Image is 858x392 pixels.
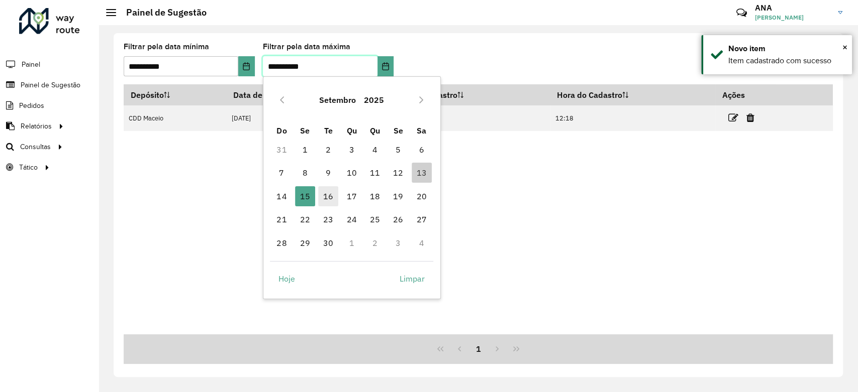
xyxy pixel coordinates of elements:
[410,185,433,208] td: 20
[270,161,293,184] td: 7
[270,208,293,231] td: 21
[21,80,80,90] span: Painel de Sugestão
[300,125,310,136] span: Se
[274,92,290,108] button: Previous Month
[19,162,38,173] span: Tático
[294,138,317,161] td: 1
[342,140,362,160] span: 3
[294,208,317,231] td: 22
[417,125,426,136] span: Sa
[227,84,386,105] th: Data de Vigência
[387,185,410,208] td: 19
[270,269,304,289] button: Hoje
[365,186,385,206] span: 18
[365,140,385,160] span: 4
[270,231,293,254] td: 28
[324,125,333,136] span: Te
[318,140,338,160] span: 2
[278,273,295,285] span: Hoje
[263,41,350,53] label: Filtrar pela data máxima
[294,185,317,208] td: 15
[391,269,433,289] button: Limpar
[271,233,292,253] span: 28
[550,105,715,131] td: 12:18
[317,231,340,254] td: 30
[340,185,363,208] td: 17
[410,208,433,231] td: 27
[317,138,340,161] td: 2
[715,84,776,105] th: Ações
[116,7,207,18] h2: Painel de Sugestão
[728,55,844,67] div: Item cadastrado com sucesso
[363,161,387,184] td: 11
[388,140,408,160] span: 5
[388,163,408,183] span: 12
[746,111,754,124] a: Excluir
[387,161,410,184] td: 12
[410,138,433,161] td: 6
[363,185,387,208] td: 18
[386,84,550,105] th: Data do Cadastro
[21,121,52,132] span: Relatórios
[360,88,388,112] button: Choose Year
[410,231,433,254] td: 4
[365,209,385,229] span: 25
[365,163,385,183] span: 11
[271,209,292,229] span: 21
[295,163,315,183] span: 8
[386,105,550,131] td: [DATE]
[295,209,315,229] span: 22
[270,185,293,208] td: 14
[271,186,292,206] span: 14
[318,233,338,253] span: 30
[238,56,255,76] button: Choose Date
[317,161,340,184] td: 9
[270,138,293,161] td: 31
[318,209,338,229] span: 23
[295,233,315,253] span: 29
[413,92,429,108] button: Next Month
[347,125,357,136] span: Qu
[276,125,287,136] span: Do
[410,161,433,184] td: 13
[387,231,410,254] td: 3
[842,40,847,55] button: Close
[271,163,292,183] span: 7
[317,185,340,208] td: 16
[318,186,338,206] span: 16
[263,76,441,299] div: Choose Date
[19,100,44,111] span: Pedidos
[20,142,51,152] span: Consultas
[315,88,360,112] button: Choose Month
[550,84,715,105] th: Hora do Cadastro
[227,105,386,131] td: [DATE]
[731,2,752,24] a: Contato Rápido
[387,208,410,231] td: 26
[412,140,432,160] span: 6
[342,163,362,183] span: 10
[340,208,363,231] td: 24
[363,231,387,254] td: 2
[340,138,363,161] td: 3
[388,209,408,229] span: 26
[295,186,315,206] span: 15
[755,3,830,13] h3: ANA
[387,138,410,161] td: 5
[294,231,317,254] td: 29
[363,138,387,161] td: 4
[294,161,317,184] td: 8
[842,42,847,53] span: ×
[340,231,363,254] td: 1
[124,105,227,131] td: CDD Maceio
[377,56,394,76] button: Choose Date
[388,186,408,206] span: 19
[412,209,432,229] span: 27
[342,186,362,206] span: 17
[124,41,209,53] label: Filtrar pela data mínima
[755,13,830,22] span: [PERSON_NAME]
[342,209,362,229] span: 24
[394,125,403,136] span: Se
[317,208,340,231] td: 23
[295,140,315,160] span: 1
[728,43,844,55] div: Novo item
